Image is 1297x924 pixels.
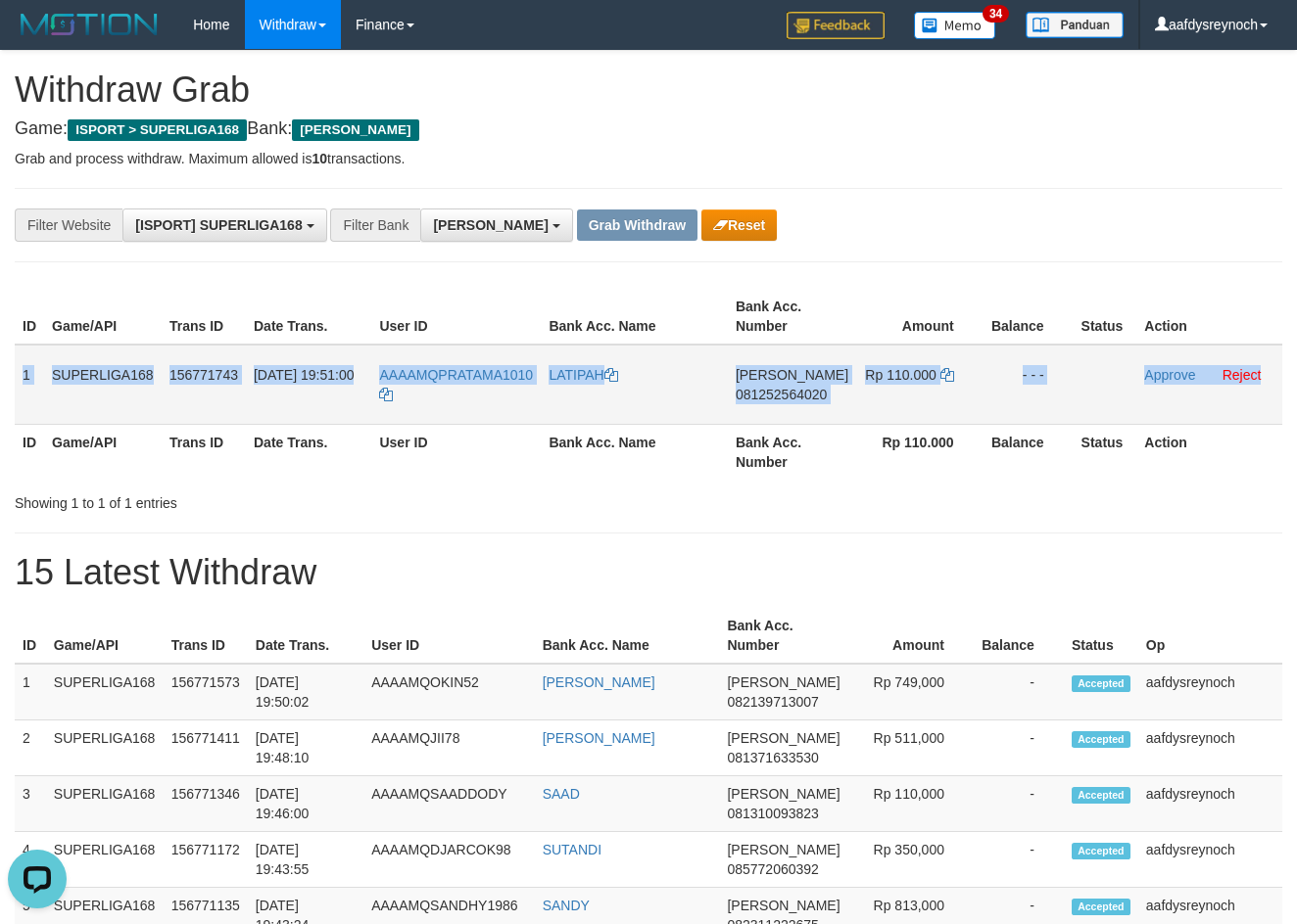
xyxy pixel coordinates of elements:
[162,289,246,345] th: Trans ID
[1144,367,1195,383] a: Approve
[1064,608,1138,664] th: Status
[44,424,162,480] th: Game/API
[1138,608,1282,664] th: Op
[15,10,164,39] img: MOTION_logo.png
[15,553,1282,592] h1: 15 Latest Withdraw
[787,12,885,39] img: Feedback.jpg
[254,367,354,383] span: [DATE] 19:51:00
[984,424,1074,480] th: Balance
[164,832,248,888] td: 156771172
[162,424,246,480] th: Trans ID
[1072,899,1130,915] span: Accepted
[577,209,697,241] button: Grab Withdraw
[15,485,526,513] div: Showing 1 to 1 of 1 entries
[1138,776,1282,832] td: aafdysreynoch
[363,664,534,720] td: AAAAMQOKIN52
[914,12,996,39] img: Button%20Memo.svg
[46,608,164,664] th: Game/API
[15,119,1282,139] h4: Game: Bank:
[1138,664,1282,720] td: aafdysreynoch
[848,608,974,664] th: Amount
[541,424,727,480] th: Bank Acc. Name
[727,750,818,765] span: Copy 081371633530 to clipboard
[535,608,720,664] th: Bank Acc. Name
[15,208,122,242] div: Filter Website
[164,608,248,664] th: Trans ID
[543,674,655,690] a: [PERSON_NAME]
[856,424,984,480] th: Rp 110.000
[848,720,974,776] td: Rp 511,000
[1072,731,1130,748] span: Accepted
[135,217,302,233] span: [ISPORT] SUPERLIGA168
[248,832,363,888] td: [DATE] 19:43:55
[974,832,1064,888] td: -
[15,149,1282,168] p: Grab and process withdraw. Maximum allowed is transactions.
[1072,843,1130,859] span: Accepted
[1072,787,1130,804] span: Accepted
[363,720,534,776] td: AAAAMQJII78
[15,70,1282,110] h1: Withdraw Grab
[330,208,420,242] div: Filter Bank
[15,289,44,345] th: ID
[46,720,164,776] td: SUPERLIGA168
[15,776,46,832] td: 3
[371,424,541,480] th: User ID
[46,776,164,832] td: SUPERLIGA168
[543,898,590,913] a: SANDY
[1074,289,1137,345] th: Status
[46,832,164,888] td: SUPERLIGA168
[983,5,1009,23] span: 34
[1136,289,1282,345] th: Action
[1072,675,1130,692] span: Accepted
[248,720,363,776] td: [DATE] 19:48:10
[974,664,1064,720] td: -
[46,664,164,720] td: SUPERLIGA168
[379,367,533,402] a: AAAAMQPRATAMA1010
[736,367,848,383] span: [PERSON_NAME]
[1026,12,1124,38] img: panduan.png
[543,842,601,857] a: SUTANDI
[727,786,840,802] span: [PERSON_NAME]
[8,8,67,67] button: Open LiveChat chat widget
[727,806,818,821] span: Copy 081310093823 to clipboard
[701,209,777,241] button: Reset
[848,776,974,832] td: Rp 110,000
[1138,720,1282,776] td: aafdysreynoch
[1136,424,1282,480] th: Action
[433,217,548,233] span: [PERSON_NAME]
[248,608,363,664] th: Date Trans.
[728,424,856,480] th: Bank Acc. Number
[974,720,1064,776] td: -
[164,720,248,776] td: 156771411
[848,832,974,888] td: Rp 350,000
[292,119,418,141] span: [PERSON_NAME]
[984,289,1074,345] th: Balance
[728,289,856,345] th: Bank Acc. Number
[15,664,46,720] td: 1
[248,776,363,832] td: [DATE] 19:46:00
[865,367,936,383] span: Rp 110.000
[44,345,162,425] td: SUPERLIGA168
[122,208,326,242] button: [ISPORT] SUPERLIGA168
[736,387,827,402] span: Copy 081252564020 to clipboard
[363,776,534,832] td: AAAAMQSAADDODY
[727,674,840,690] span: [PERSON_NAME]
[1223,367,1262,383] a: Reject
[44,289,162,345] th: Game/API
[940,367,954,383] a: Copy 110000 to clipboard
[246,424,371,480] th: Date Trans.
[727,730,840,746] span: [PERSON_NAME]
[541,289,727,345] th: Bank Acc. Name
[1138,832,1282,888] td: aafdysreynoch
[169,367,238,383] span: 156771743
[1074,424,1137,480] th: Status
[984,345,1074,425] td: - - -
[15,832,46,888] td: 4
[15,608,46,664] th: ID
[164,664,248,720] td: 156771573
[363,608,534,664] th: User ID
[549,367,617,383] a: LATIPAH
[543,730,655,746] a: [PERSON_NAME]
[727,842,840,857] span: [PERSON_NAME]
[727,898,840,913] span: [PERSON_NAME]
